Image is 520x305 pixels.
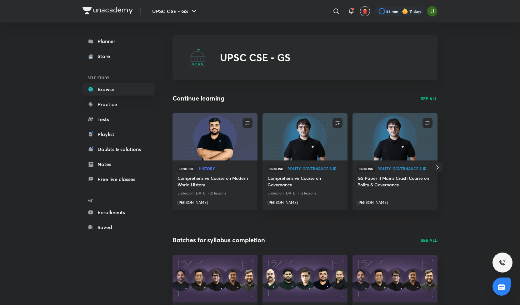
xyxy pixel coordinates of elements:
img: new-thumbnail [172,112,258,161]
a: SEE ALL [421,95,437,102]
a: Polity, Governance & IR [377,167,432,171]
img: UPSC CSE - GS [187,47,207,67]
h6: ME [82,195,155,206]
a: Playlist [82,128,155,140]
a: Comprehensive Course on Modern World History [177,175,252,189]
a: Company Logo [82,7,133,16]
a: new-thumbnail [172,113,257,160]
img: Thumbnail [352,254,438,303]
button: avatar [360,6,370,16]
img: new-thumbnail [352,112,438,161]
a: [PERSON_NAME] [267,197,342,205]
img: avatar [362,8,368,14]
h2: UPSC CSE - GS [220,52,291,63]
a: Doubts & solutions [82,143,155,155]
a: new-thumbnail [352,113,437,160]
a: SEE ALL [421,237,437,244]
div: Store [97,52,114,60]
h2: Continue learning [172,94,224,103]
a: History [199,167,252,171]
a: Polity, Governance & IR [287,167,342,171]
img: ttu [499,259,506,266]
span: English [357,165,375,172]
a: Planner [82,35,155,47]
p: Ended on [DATE] • 12 lessons [267,189,342,197]
img: new-thumbnail [262,112,348,161]
a: Enrollments [82,206,155,219]
a: Practice [82,98,155,111]
h6: SELF STUDY [82,72,155,83]
span: English [267,165,285,172]
a: Saved [82,221,155,234]
a: Free live classes [82,173,155,185]
a: new-thumbnail [262,113,347,160]
button: UPSC CSE - GS [148,5,202,17]
a: Store [82,50,155,62]
a: [PERSON_NAME] [357,197,432,205]
img: Thumbnail [262,254,348,303]
img: Thumbnail [172,254,258,303]
img: Company Logo [82,7,133,14]
a: Comprehensive Course on Governance [267,175,342,189]
img: Aishwary Kumar [427,6,437,17]
a: Notes [82,158,155,170]
p: Ended on [DATE] • 21 lessons [177,189,252,197]
a: Browse [82,83,155,96]
a: GS Paper II Mains Crash Course on Polity & Governance [357,175,432,189]
a: Tests [82,113,155,125]
h2: Batches for syllabus completion [172,235,265,245]
img: streak [402,8,408,14]
span: Hinglish [177,165,196,172]
a: [PERSON_NAME] [177,197,252,205]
